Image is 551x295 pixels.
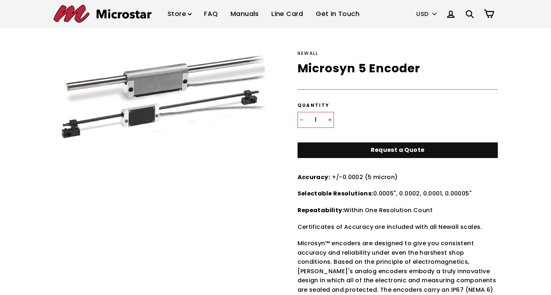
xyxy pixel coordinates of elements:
[162,3,197,25] a: Store
[298,60,498,77] h1: Microsyn 5 Encoder
[298,189,373,198] strong: Selectable Resolutions:
[298,206,344,214] strong: Repeatability:
[298,173,330,181] strong: Accuracy:
[298,189,472,198] span: 0.0005", 0.0002, 0.0001, 0.00005"
[310,3,365,25] a: Get In Touch
[266,3,309,25] a: Line Card
[162,3,365,25] ul: Primary
[298,102,498,109] label: Quantity
[198,3,223,25] a: FAQ
[54,5,151,23] img: Microstar Electronics
[298,50,498,57] div: Newall
[298,239,474,266] span: Microsyn™ encoders are designed to give you consistent accuracy and reliability under even the ha...
[332,173,398,181] span: +/-0.0002 (5 micron)
[298,112,306,128] button: Reduce item quantity by one
[298,206,433,214] span: Within One Resolution Count
[298,112,334,128] input: quantity
[298,223,482,231] span: Certificates of Accuracy are included with all Newall scales.
[225,3,264,25] a: Manuals
[298,142,498,158] a: Request a Quote
[326,112,334,128] button: Increase item quantity by one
